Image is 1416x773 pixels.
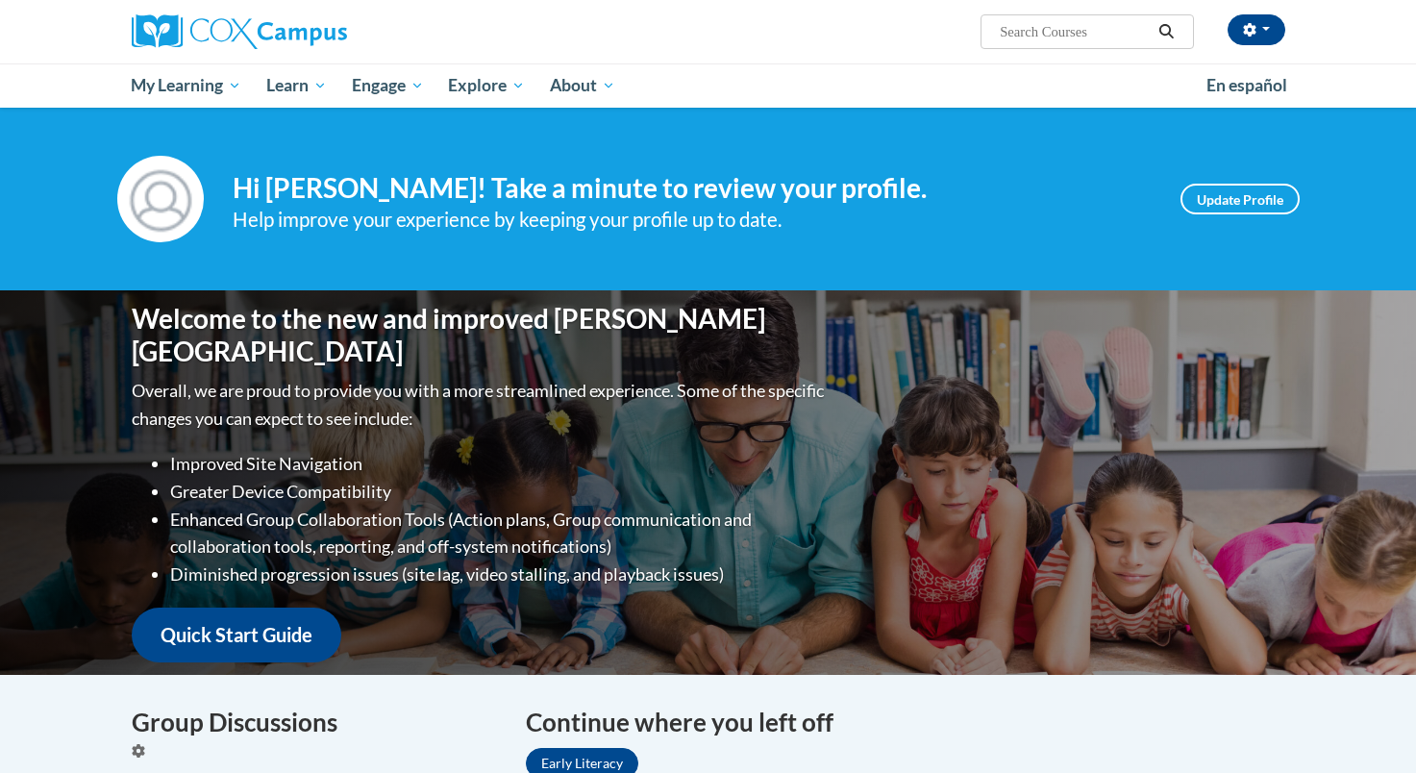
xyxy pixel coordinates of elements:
a: Engage [339,63,436,108]
li: Improved Site Navigation [170,450,829,478]
input: Search Courses [998,20,1152,43]
div: Main menu [103,63,1314,108]
a: My Learning [119,63,255,108]
a: Explore [435,63,537,108]
button: Account Settings [1228,14,1285,45]
span: Learn [266,74,327,97]
li: Diminished progression issues (site lag, video stalling, and playback issues) [170,561,829,588]
img: Cox Campus [132,14,347,49]
a: Quick Start Guide [132,608,341,662]
a: Learn [254,63,339,108]
span: My Learning [131,74,241,97]
img: Profile Image [117,156,204,242]
h4: Continue where you left off [526,704,1285,741]
span: Engage [352,74,424,97]
li: Greater Device Compatibility [170,478,829,506]
p: Overall, we are proud to provide you with a more streamlined experience. Some of the specific cha... [132,377,829,433]
span: Explore [448,74,525,97]
div: Help improve your experience by keeping your profile up to date. [233,204,1152,236]
li: Enhanced Group Collaboration Tools (Action plans, Group communication and collaboration tools, re... [170,506,829,561]
button: Search [1152,20,1180,43]
h4: Hi [PERSON_NAME]! Take a minute to review your profile. [233,172,1152,205]
h4: Group Discussions [132,704,497,741]
a: En español [1194,65,1300,106]
a: Cox Campus [132,14,497,49]
a: Update Profile [1180,184,1300,214]
a: About [537,63,628,108]
span: En español [1206,75,1287,95]
h1: Welcome to the new and improved [PERSON_NAME][GEOGRAPHIC_DATA] [132,303,829,367]
span: About [550,74,615,97]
